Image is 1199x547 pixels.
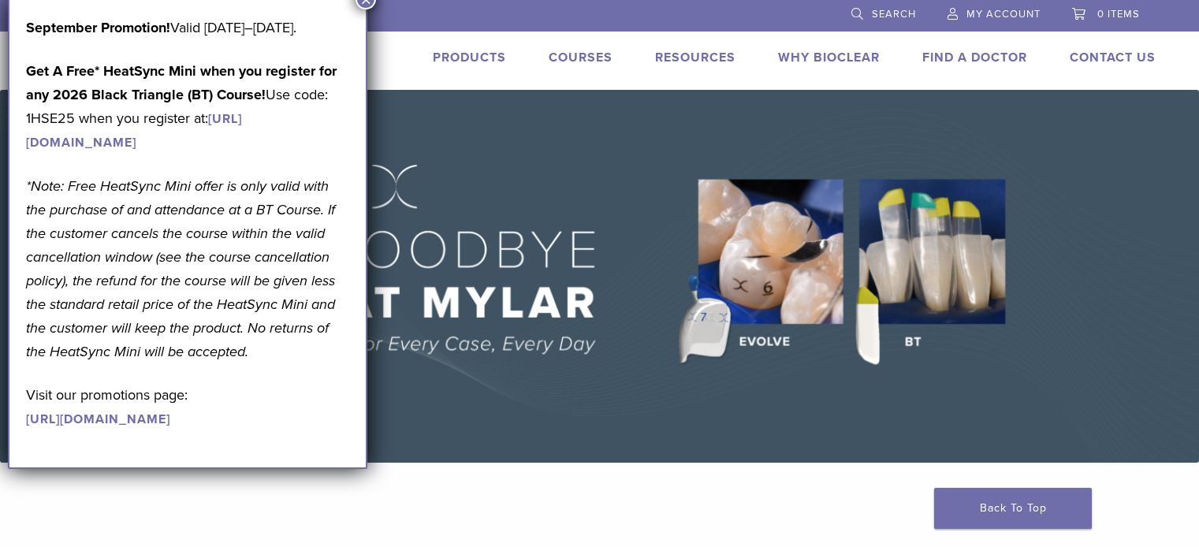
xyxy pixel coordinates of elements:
span: 0 items [1097,8,1140,20]
a: Courses [549,50,613,65]
a: Find A Doctor [922,50,1027,65]
a: Contact Us [1070,50,1156,65]
span: My Account [966,8,1041,20]
em: *Note: Free HeatSync Mini offer is only valid with the purchase of and attendance at a BT Course.... [26,177,335,360]
a: Resources [655,50,735,65]
a: Why Bioclear [778,50,880,65]
a: Products [433,50,506,65]
p: Visit our promotions page: [26,383,349,430]
b: September Promotion! [26,19,170,36]
a: Back To Top [934,488,1092,529]
strong: Get A Free* HeatSync Mini when you register for any 2026 Black Triangle (BT) Course! [26,62,337,103]
p: Use code: 1HSE25 when you register at: [26,59,349,154]
span: Search [872,8,916,20]
p: Valid [DATE]–[DATE]. [26,16,349,39]
a: [URL][DOMAIN_NAME] [26,411,170,427]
